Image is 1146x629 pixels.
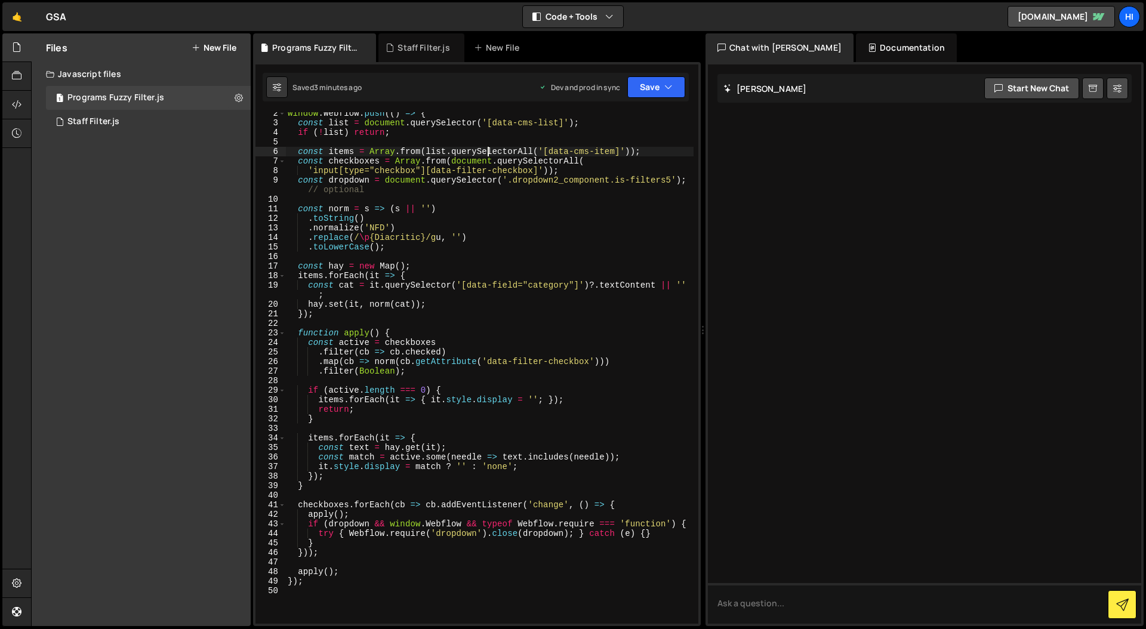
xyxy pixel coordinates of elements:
a: 🤙 [2,2,32,31]
div: 7 [255,156,286,166]
div: 26 [255,357,286,366]
div: 8 [255,166,286,175]
div: 5 [255,137,286,147]
div: 3 [255,118,286,128]
div: 22 [255,319,286,328]
h2: [PERSON_NAME] [723,83,806,94]
div: 47 [255,557,286,567]
div: 35 [255,443,286,452]
div: Documentation [856,33,957,62]
div: 48 [255,567,286,576]
div: 11 [255,204,286,214]
div: Saved [292,82,362,92]
div: 29 [255,386,286,395]
div: Programs Fuzzy Filter.js [67,92,164,103]
div: 9 [255,175,286,195]
div: New File [474,42,524,54]
h2: Files [46,41,67,54]
div: 33 [255,424,286,433]
div: 41 [255,500,286,510]
div: 39 [255,481,286,491]
a: [DOMAIN_NAME] [1008,6,1115,27]
div: Chat with [PERSON_NAME] [706,33,854,62]
div: Staff Filter.js [398,42,449,54]
div: 25 [255,347,286,357]
div: 31 [255,405,286,414]
div: 43 [255,519,286,529]
div: 44 [255,529,286,538]
div: GSA [46,10,66,24]
div: 6 [255,147,286,156]
div: 32 [255,414,286,424]
div: Programs Fuzzy Filter.js [272,42,362,54]
div: 46 [255,548,286,557]
div: 23 [255,328,286,338]
div: 42 [255,510,286,519]
div: 36 [255,452,286,462]
span: 1 [56,94,63,104]
div: 20 [255,300,286,309]
div: 37 [255,462,286,471]
div: 13 [255,223,286,233]
div: 15 [255,242,286,252]
div: 38 [255,471,286,481]
button: New File [192,43,236,53]
div: Dev and prod in sync [539,82,620,92]
div: 40 [255,491,286,500]
div: 24 [255,338,286,347]
div: 21 [255,309,286,319]
div: 18 [255,271,286,280]
div: 30 [255,395,286,405]
div: 49 [255,576,286,586]
div: 14 [255,233,286,242]
div: 19 [255,280,286,300]
div: 16 [255,252,286,261]
div: 50 [255,586,286,596]
a: Hi [1119,6,1140,27]
div: 45 [255,538,286,548]
div: 4 [255,128,286,137]
div: 3 minutes ago [314,82,362,92]
div: Staff Filter.js [67,116,119,127]
div: 12 [255,214,286,223]
div: 17 [255,261,286,271]
button: Save [627,76,685,98]
div: 34 [255,433,286,443]
div: 6771/44649.js [46,86,251,110]
div: 6771/13063.js [46,110,251,134]
div: Javascript files [32,62,251,86]
div: 10 [255,195,286,204]
button: Code + Tools [523,6,623,27]
button: Start new chat [984,78,1079,99]
div: 28 [255,376,286,386]
div: 27 [255,366,286,376]
div: 2 [255,109,286,118]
